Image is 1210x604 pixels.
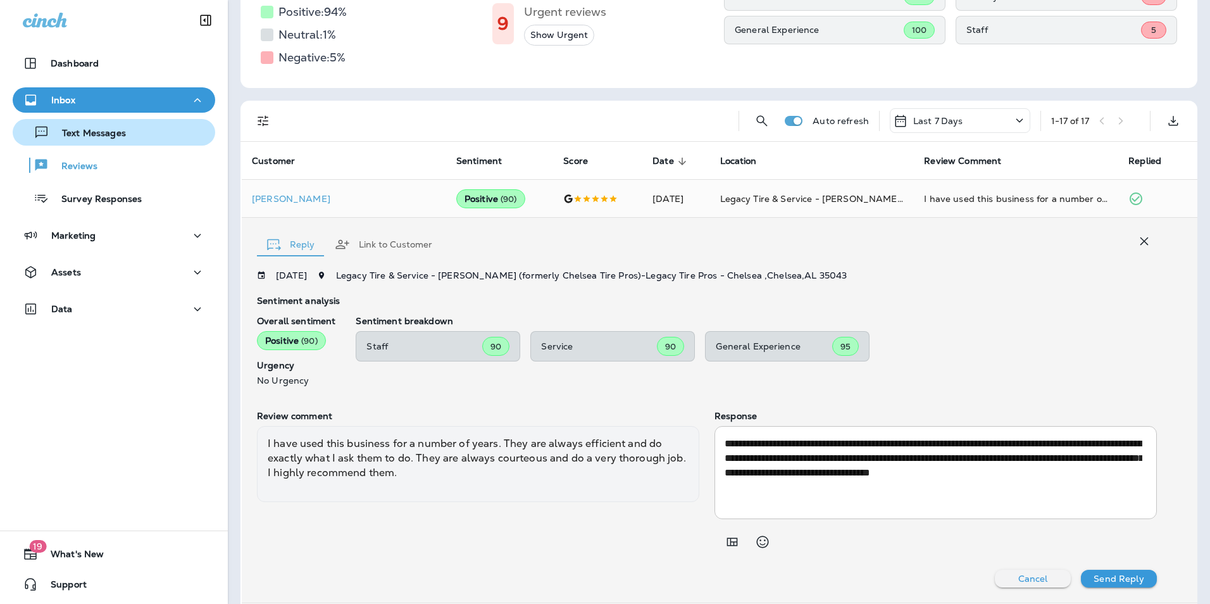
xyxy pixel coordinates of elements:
span: 19 [29,540,46,553]
span: What's New [38,549,104,564]
span: Customer [252,156,295,167]
div: Positive [257,331,326,350]
h1: 9 [497,13,509,34]
p: Sentiment analysis [257,296,1157,306]
p: Cancel [1018,574,1048,584]
span: Review Comment [924,156,1001,167]
span: Customer [252,156,311,167]
h5: Positive: 94 % [278,2,347,22]
p: Staff [966,25,1141,35]
span: Replied [1128,156,1161,167]
p: Staff [366,341,482,351]
button: Search Reviews [749,108,775,134]
button: Survey Responses [13,185,215,211]
button: Reviews [13,152,215,179]
p: Send Reply [1094,574,1144,584]
span: Support [38,579,87,595]
button: Select an emoji [750,529,775,555]
p: General Experience [716,341,832,351]
p: Service [541,341,657,351]
span: Score [563,156,604,167]
p: Inbox [51,95,75,105]
p: Last 7 Days [913,116,963,126]
button: Reply [257,222,325,267]
span: ( 90 ) [301,336,318,346]
div: Positive [456,189,525,208]
button: Add in a premade template [720,529,745,555]
span: Sentiment [456,156,502,167]
span: Score [563,156,588,167]
p: Survey Responses [49,194,142,206]
button: 19What's New [13,541,215,567]
button: Support [13,572,215,597]
h5: Urgent reviews [524,2,606,22]
h5: Neutral: 1 % [278,25,336,45]
span: Sentiment [456,156,518,167]
span: Review Comment [924,156,1018,167]
span: Replied [1128,156,1178,167]
button: Data [13,296,215,322]
div: Click to view Customer Drawer [252,194,436,204]
p: Overall sentiment [257,316,335,326]
div: 1 - 17 of 17 [1051,116,1089,126]
span: 95 [840,341,851,352]
button: Assets [13,260,215,285]
button: Dashboard [13,51,215,76]
button: Cancel [995,570,1071,588]
span: Date [652,156,690,167]
p: General Experience [735,25,904,35]
p: Urgency [257,360,335,370]
p: Marketing [51,230,96,241]
div: I have used this business for a number of years. They are always efficient and do exactly what I ... [924,192,1108,205]
div: I have used this business for a number of years. They are always efficient and do exactly what I ... [257,426,699,502]
span: 90 [665,341,676,352]
button: Marketing [13,223,215,248]
button: Text Messages [13,119,215,146]
button: Link to Customer [325,222,442,267]
span: Date [652,156,674,167]
p: Data [51,304,73,314]
span: Legacy Tire & Service - [PERSON_NAME] (formerly Chelsea Tire Pros) - Legacy Tire Pros - Chelsea ,... [336,270,847,281]
p: Response [714,411,1157,421]
p: Sentiment breakdown [356,316,1157,326]
button: Show Urgent [524,25,594,46]
p: Auto refresh [813,116,869,126]
p: No Urgency [257,375,335,386]
span: Location [720,156,773,167]
button: Export as CSV [1161,108,1186,134]
span: 90 [490,341,501,352]
p: Assets [51,267,81,277]
p: Dashboard [51,58,99,68]
span: Legacy Tire & Service - [PERSON_NAME] (formerly Chelsea Tire Pros) [720,193,1025,204]
button: Collapse Sidebar [188,8,223,33]
button: Filters [251,108,276,134]
p: [PERSON_NAME] [252,194,436,204]
button: Inbox [13,87,215,113]
button: Send Reply [1081,570,1157,588]
td: [DATE] [642,180,709,218]
p: Review comment [257,411,699,421]
span: ( 90 ) [501,194,517,204]
span: Location [720,156,757,167]
h5: Negative: 5 % [278,47,346,68]
p: [DATE] [276,270,307,280]
span: 5 [1151,25,1156,35]
p: Reviews [49,161,97,173]
p: Text Messages [49,128,126,140]
span: 100 [912,25,926,35]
